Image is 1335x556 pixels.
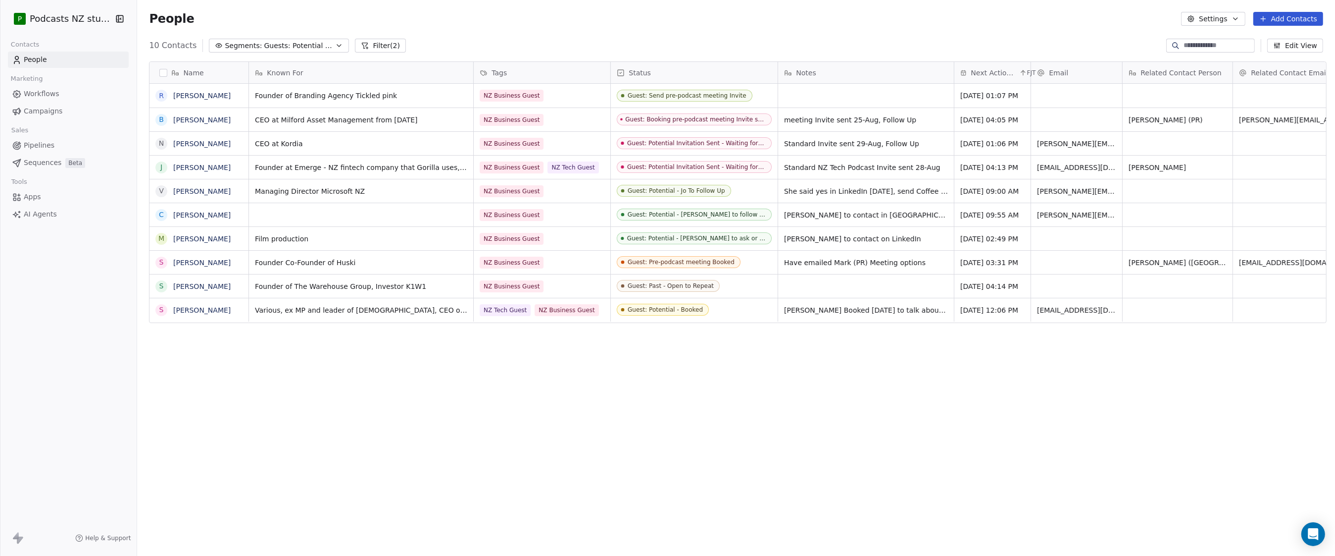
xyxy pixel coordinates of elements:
span: NZ Business Guest [480,138,544,150]
span: AI Agents [24,209,57,220]
span: Founder of The Warehouse Group, Investor K1W1 [255,281,467,291]
div: S [159,281,164,291]
a: SequencesBeta [8,155,129,171]
span: [DATE] 04:13 PM [960,163,1025,172]
div: Guest: Send pre-podcast meeting Invite [628,92,746,99]
span: Founder Co-Founder of Huski [255,258,467,268]
span: People [24,55,47,65]
span: Status [629,68,651,78]
span: Beta [65,158,85,168]
a: Pipelines [8,137,129,154]
span: [PERSON_NAME][EMAIL_ADDRESS][PERSON_NAME][DOMAIN_NAME] [1037,139,1116,149]
div: R [159,91,164,101]
div: C [159,210,164,220]
span: [DATE] 04:05 PM [960,115,1025,125]
div: N [159,138,164,149]
span: [DATE] 09:00 AM [960,186,1025,196]
span: Managing Director Microsoft NZ [255,186,467,196]
span: Help & Support [85,534,131,542]
span: Guests: Potential - NZ Business Podcast [264,41,333,51]
a: Workflows [8,86,129,102]
a: [PERSON_NAME] [173,235,231,243]
span: [DATE] 04:14 PM [960,281,1025,291]
span: Film production [255,234,467,244]
div: J [160,162,162,172]
span: She said yes in LinkedIn [DATE], send Coffee meeting Invite [784,186,948,196]
span: People [149,11,194,26]
div: S [159,305,164,315]
span: NZ Tech Guest [480,304,531,316]
span: [EMAIL_ADDRESS][DOMAIN_NAME] [1037,305,1116,315]
span: Tags [492,68,507,78]
div: B [159,114,164,125]
a: [PERSON_NAME] [173,187,231,195]
button: PPodcasts NZ studio [12,10,108,27]
span: Founder at Emerge - NZ fintech company that Gorilla uses, with offices near [GEOGRAPHIC_DATA] [255,163,467,172]
a: [PERSON_NAME] [173,259,231,267]
div: Guest: Pre-podcast meeting Booked [628,259,735,266]
span: Various, ex MP and leader of [DEMOGRAPHIC_DATA], CEO of Auckland Business Chamber [255,305,467,315]
span: NZ Business Guest [480,233,544,245]
span: Pipelines [24,140,54,151]
div: Email [1031,62,1122,83]
button: Add Contacts [1253,12,1323,26]
span: NZ Business Guest [480,114,544,126]
div: Next Action DueFJT [954,62,1031,83]
a: [PERSON_NAME] [173,116,231,124]
span: CEO at Milford Asset Management from [DATE] [255,115,467,125]
a: AI Agents [8,206,129,222]
span: NZ Business Guest [535,304,599,316]
div: Guest: Potential - [PERSON_NAME] to follow up [628,211,766,218]
span: CEO at Kordia [255,139,467,149]
span: Notes [796,68,816,78]
span: Podcasts NZ studio [30,12,112,25]
span: [PERSON_NAME] ([GEOGRAPHIC_DATA]) [1129,258,1227,268]
span: Marketing [6,71,47,86]
span: [PERSON_NAME][EMAIL_ADDRESS][DOMAIN_NAME] [1037,210,1116,220]
div: S [159,257,164,268]
div: Tags [474,62,610,83]
div: Guest: Potential - Jo To Follow Up [628,187,725,194]
span: FJT [1027,69,1036,77]
span: Next Action Due [971,68,1017,78]
div: Guest: Potential Invitation Sent - Waiting for reply [627,164,766,170]
span: Campaigns [24,106,62,116]
a: [PERSON_NAME] [173,282,231,290]
span: Known For [267,68,303,78]
button: Edit View [1267,39,1323,53]
span: NZ Tech Guest [548,162,599,173]
span: [DATE] 03:31 PM [960,258,1025,268]
span: Email [1049,68,1068,78]
div: Guest: Booking pre-podcast meeting Invite sent - Waiting for Reply [626,116,766,123]
span: NZ Business Guest [480,209,544,221]
span: [PERSON_NAME] Booked [DATE] to talk about new Auckland Innovation & Technology Alliance + Aucklan... [784,305,948,315]
span: [DATE] 02:49 PM [960,234,1025,244]
span: Standard Invite sent 29-Aug, Follow Up [784,139,948,149]
span: [DATE] 01:07 PM [960,91,1025,101]
a: Campaigns [8,103,129,119]
div: Guest: Potential - [PERSON_NAME] to ask or action [627,235,766,242]
a: [PERSON_NAME] [173,92,231,100]
span: [DATE] 12:06 PM [960,305,1025,315]
span: Related Contact Person [1140,68,1222,78]
span: Workflows [24,89,59,99]
a: Help & Support [75,534,131,542]
span: Founder of Branding Agency Tickled pink [255,91,467,101]
span: Sales [7,123,33,138]
div: Guest: Past - Open to Repeat [628,282,714,289]
span: NZ Business Guest [480,185,544,197]
div: grid [149,84,249,527]
span: [PERSON_NAME] to contact in [GEOGRAPHIC_DATA] [784,210,948,220]
button: Filter(2) [355,39,406,53]
a: [PERSON_NAME] [173,164,231,171]
span: Standard NZ Tech Podcast Invite sent 28-Aug [784,163,948,172]
span: [DATE] 01:06 PM [960,139,1025,149]
span: P [18,14,22,24]
a: People [8,52,129,68]
div: Guest: Potential Invitation Sent - Waiting for reply [627,140,766,147]
a: [PERSON_NAME] [173,211,231,219]
span: [PERSON_NAME] to contact on LinkedIn [784,234,948,244]
span: Related Contact Email [1251,68,1328,78]
span: [PERSON_NAME] [1129,163,1227,172]
span: Tools [7,174,31,189]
